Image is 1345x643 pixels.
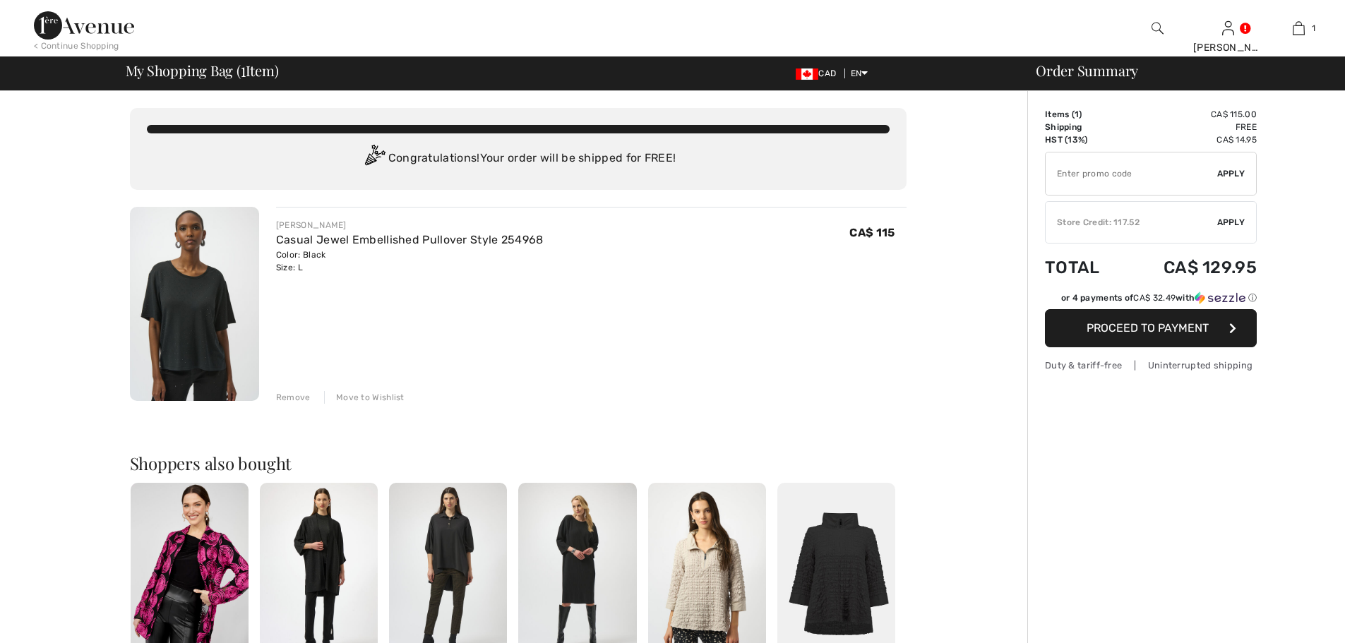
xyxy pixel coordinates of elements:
td: Free [1123,121,1257,133]
div: or 4 payments of with [1061,292,1257,304]
a: Casual Jewel Embellished Pullover Style 254968 [276,233,544,246]
td: CA$ 129.95 [1123,244,1257,292]
div: Order Summary [1019,64,1337,78]
div: Duty & tariff-free | Uninterrupted shipping [1045,359,1257,372]
img: Casual Jewel Embellished Pullover Style 254968 [130,207,259,401]
a: Sign In [1222,21,1234,35]
img: search the website [1152,20,1164,37]
span: Proceed to Payment [1087,321,1209,335]
td: Total [1045,244,1123,292]
span: EN [851,68,868,78]
span: 1 [241,60,246,78]
td: Items ( ) [1045,108,1123,121]
div: Congratulations! Your order will be shipped for FREE! [147,145,890,173]
div: Color: Black Size: L [276,248,544,274]
div: [PERSON_NAME] [1193,40,1262,55]
span: My Shopping Bag ( Item) [126,64,279,78]
img: Canadian Dollar [796,68,818,80]
h2: Shoppers also bought [130,455,907,471]
img: 1ère Avenue [34,11,134,40]
div: or 4 payments ofCA$ 32.49withSezzle Click to learn more about Sezzle [1045,292,1257,309]
div: [PERSON_NAME] [276,219,544,232]
td: CA$ 115.00 [1123,108,1257,121]
img: My Bag [1293,20,1305,37]
span: Apply [1217,216,1245,229]
button: Proceed to Payment [1045,309,1257,347]
span: CA$ 32.49 [1133,293,1176,303]
td: Shipping [1045,121,1123,133]
span: Apply [1217,167,1245,180]
td: CA$ 14.95 [1123,133,1257,146]
input: Promo code [1046,152,1217,195]
span: 1 [1075,109,1079,119]
div: Store Credit: 117.52 [1046,216,1217,229]
img: My Info [1222,20,1234,37]
span: CAD [796,68,842,78]
div: Remove [276,391,311,404]
img: Congratulation2.svg [360,145,388,173]
td: HST (13%) [1045,133,1123,146]
a: 1 [1264,20,1333,37]
div: < Continue Shopping [34,40,119,52]
span: CA$ 115 [849,226,895,239]
img: Sezzle [1195,292,1245,304]
span: 1 [1312,22,1315,35]
div: Move to Wishlist [324,391,405,404]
